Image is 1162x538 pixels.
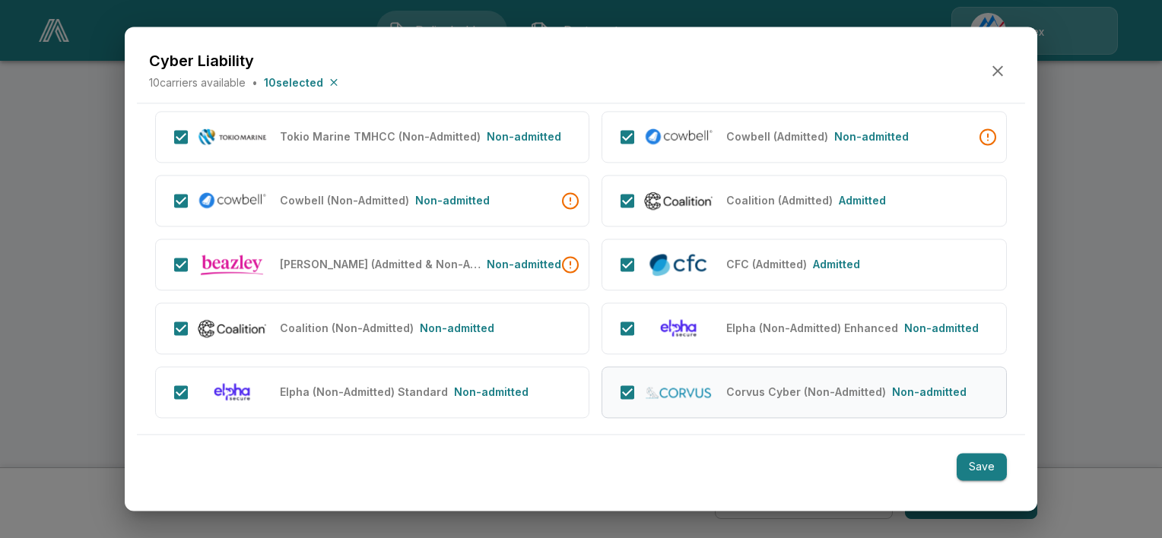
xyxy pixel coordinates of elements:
[454,385,529,400] p: Non-admitted
[197,189,268,213] img: Cowbell (Non-Admitted)
[834,129,909,145] p: Non-admitted
[892,385,967,400] p: Non-admitted
[643,384,714,400] img: Corvus Cyber (Non-Admitted)
[149,51,341,71] h5: Cyber Liability
[280,257,481,273] p: Beazley (Admitted & Non-Admitted)
[839,193,886,209] p: Admitted
[726,129,828,145] p: Cowbell (Admitted)
[904,321,979,337] p: Non-admitted
[420,321,494,337] p: Non-admitted
[643,316,714,341] img: Elpha (Non-Admitted) Enhanced
[726,193,833,209] p: Coalition (Admitted)
[726,257,807,273] p: CFC (Admitted)
[197,317,268,340] img: Coalition (Non-Admitted)
[149,74,246,90] p: 10 carriers available
[726,321,898,337] p: Elpha (Non-Admitted) Enhanced
[280,129,481,145] p: Tokio Marine TMHCC (Non-Admitted)
[979,128,997,146] div: • Awaiting Cowbell Account Status.
[643,250,714,278] img: CFC (Admitted)
[813,257,860,273] p: Admitted
[643,125,714,149] img: Cowbell (Admitted)
[487,129,561,145] p: Non-admitted
[197,380,268,405] img: Elpha (Non-Admitted) Standard
[264,74,323,90] p: 10 selected
[643,189,714,213] img: Coalition (Admitted)
[561,255,579,274] div: • Policyholder is not currently enabled to quote. Quote will be queued for submission and this pr...
[415,193,490,209] p: Non-admitted
[280,385,448,400] p: Elpha (Non-Admitted) Standard
[252,74,258,90] p: •
[561,191,579,210] div: • Awaiting Cowbell Account Status.
[957,453,1007,481] button: Save
[487,257,561,273] p: Non-admitted
[280,321,414,337] p: Coalition (Non-Admitted)
[726,385,886,400] p: Corvus Cyber (Non-Admitted)
[280,193,409,209] p: Cowbell (Non-Admitted)
[197,128,268,146] img: Tokio Marine TMHCC (Non-Admitted)
[197,252,268,278] img: Beazley (Admitted & Non-Admitted)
